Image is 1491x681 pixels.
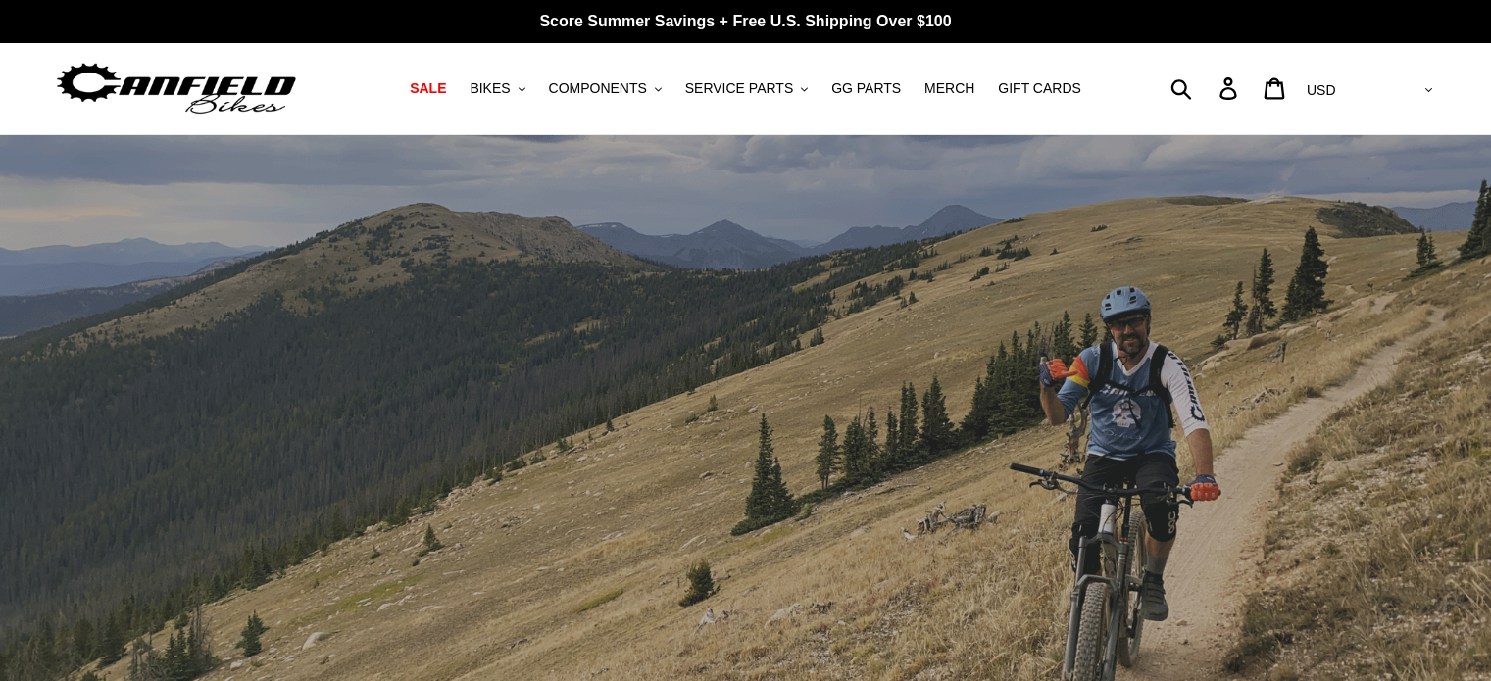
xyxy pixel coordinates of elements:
[675,75,818,102] button: SERVICE PARTS
[831,80,901,97] span: GG PARTS
[549,80,647,97] span: COMPONENTS
[685,80,793,97] span: SERVICE PARTS
[410,80,446,97] span: SALE
[924,80,974,97] span: MERCH
[460,75,534,102] button: BIKES
[988,75,1091,102] a: GIFT CARDS
[539,75,671,102] button: COMPONENTS
[400,75,456,102] a: SALE
[54,58,299,120] img: Canfield Bikes
[821,75,911,102] a: GG PARTS
[1181,67,1231,110] input: Search
[998,80,1081,97] span: GIFT CARDS
[915,75,984,102] a: MERCH
[470,80,510,97] span: BIKES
